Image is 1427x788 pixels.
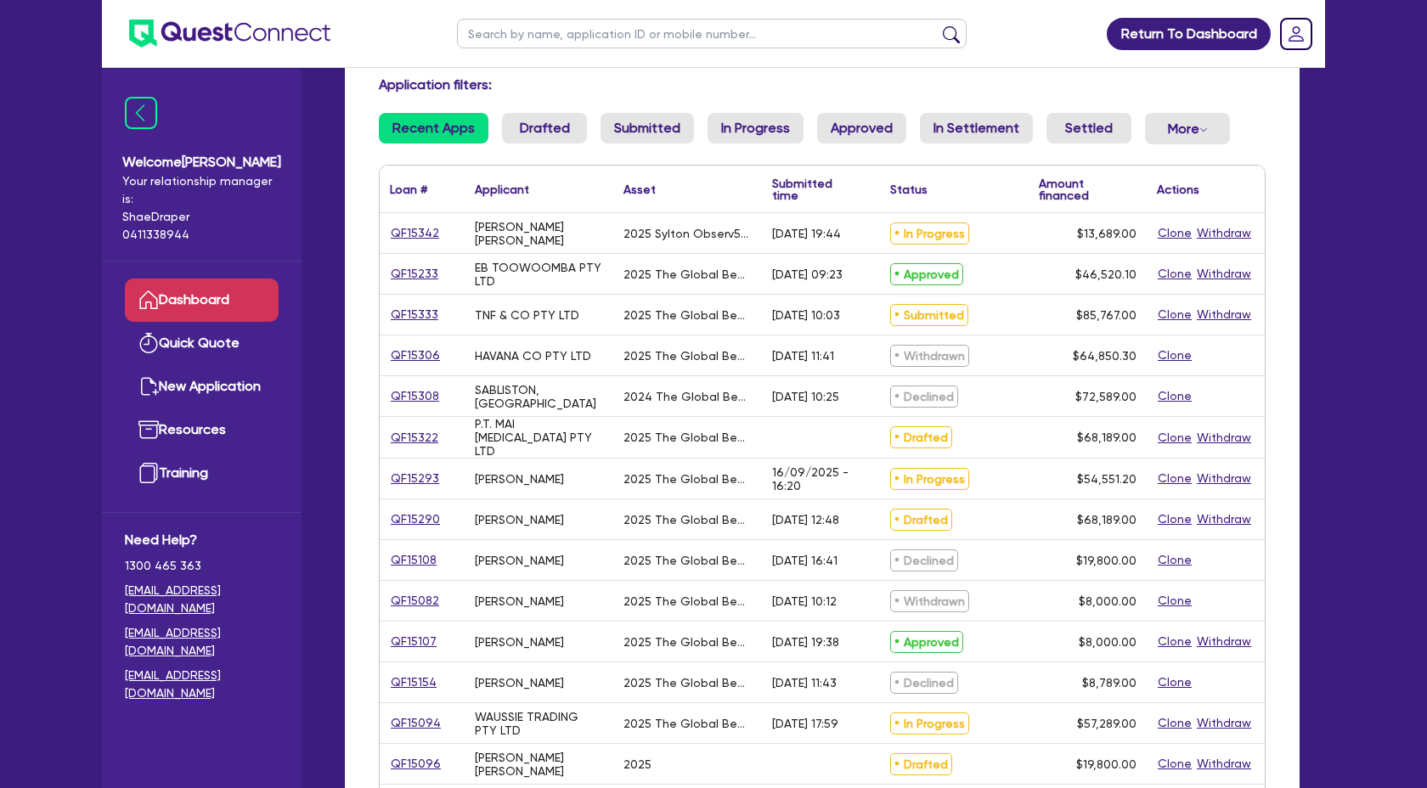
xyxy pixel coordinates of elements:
img: training [138,463,159,483]
button: Withdraw [1196,223,1252,243]
button: Withdraw [1196,264,1252,284]
a: Approved [817,113,906,144]
div: [PERSON_NAME] [PERSON_NAME] [475,220,603,247]
img: new-application [138,376,159,397]
span: Welcome [PERSON_NAME] [122,152,281,172]
a: Quick Quote [125,322,279,365]
span: Declined [890,549,958,571]
div: SABLISTON, [GEOGRAPHIC_DATA] [475,383,603,410]
span: In Progress [890,712,969,735]
a: Resources [125,408,279,452]
a: New Application [125,365,279,408]
span: $19,800.00 [1076,757,1137,771]
div: [DATE] 19:44 [772,227,841,240]
a: QF15342 [390,223,440,243]
div: [PERSON_NAME] [475,513,564,526]
a: QF15108 [390,550,437,570]
button: Clone [1157,346,1193,365]
div: 2025 The Global Beauty Group MediLUX [623,554,752,567]
a: Drafted [502,113,587,144]
button: Withdraw [1196,713,1252,733]
a: QF15290 [390,509,441,529]
span: In Progress [890,468,969,490]
button: Clone [1157,713,1193,733]
button: Clone [1157,673,1193,692]
span: Your relationship manager is: Shae Draper 0411338944 [122,172,281,244]
a: Recent Apps [379,113,488,144]
div: Asset [623,183,656,195]
a: QF15154 [390,673,437,692]
span: $46,520.10 [1075,267,1137,281]
div: P.T. MAI [MEDICAL_DATA] PTY LTD [475,417,603,458]
div: Submitted time [772,177,855,201]
div: [PERSON_NAME] [475,635,564,649]
div: EB TOOWOOMBA PTY LTD [475,261,603,288]
span: Declined [890,672,958,694]
span: $8,000.00 [1079,594,1137,608]
span: Drafted [890,509,952,531]
a: QF15107 [390,632,437,651]
button: Clone [1157,223,1193,243]
a: QF15082 [390,591,440,611]
div: 2025 The Global Beauty Group UltraLUX Pro, HydroLUX and Xcellarisn Pro Twist [623,308,752,322]
div: Actions [1157,183,1199,195]
button: Withdraw [1196,305,1252,324]
div: 2025 The Global Beauty Group UltraLUX Pro [623,717,752,730]
div: 2025 The Global Beauty Group UltraLUX PRO [623,472,752,486]
div: [PERSON_NAME] [475,554,564,567]
button: Clone [1157,386,1193,406]
a: Training [125,452,279,495]
input: Search by name, application ID or mobile number... [457,19,967,48]
a: QF15306 [390,346,441,365]
span: Drafted [890,426,952,448]
div: 2025 The Global Beauty Group MediLUX LED and Pre Used Observ520X [623,349,752,363]
a: [EMAIL_ADDRESS][DOMAIN_NAME] [125,582,279,617]
div: WAUSSIE TRADING PTY LTD [475,710,603,737]
span: $54,551.20 [1077,472,1137,486]
div: [DATE] 19:38 [772,635,839,649]
a: QF15293 [390,469,440,488]
a: Return To Dashboard [1107,18,1271,50]
button: Withdraw [1196,428,1252,447]
div: [DATE] 17:59 [772,717,838,730]
img: resources [138,419,159,440]
span: $72,589.00 [1075,390,1137,403]
h4: Application filters: [379,76,1266,93]
div: [DATE] 12:48 [772,513,839,526]
img: icon-menu-close [125,97,157,129]
span: Approved [890,263,963,285]
span: $8,789.00 [1082,676,1137,689]
a: Submitted [601,113,694,144]
button: Clone [1157,509,1193,529]
span: Drafted [890,753,952,775]
span: Submitted [890,304,968,326]
div: 2025 Sylton Observ520x [623,227,752,240]
a: [EMAIL_ADDRESS][DOMAIN_NAME] [125,667,279,702]
div: [PERSON_NAME] [475,472,564,486]
button: Clone [1157,428,1193,447]
div: [DATE] 10:12 [772,594,837,608]
div: HAVANA CO PTY LTD [475,349,591,363]
span: $85,767.00 [1076,308,1137,322]
div: TNF & CO PTY LTD [475,308,579,322]
button: Clone [1157,632,1193,651]
span: $57,289.00 [1077,717,1137,730]
div: [PERSON_NAME] [475,594,564,608]
div: [PERSON_NAME] [475,676,564,689]
button: Clone [1157,305,1193,324]
img: quick-quote [138,333,159,353]
div: [DATE] 09:23 [772,267,843,281]
span: $64,850.30 [1073,349,1137,363]
button: Clone [1157,550,1193,570]
a: QF15322 [390,428,439,447]
span: $8,000.00 [1079,635,1137,649]
div: [DATE] 11:41 [772,349,834,363]
button: Dropdown toggle [1145,113,1230,144]
img: quest-connect-logo-blue [129,20,330,48]
a: QF15094 [390,713,442,733]
span: Withdrawn [890,345,969,367]
span: Declined [890,386,958,408]
button: Clone [1157,754,1193,774]
a: QF15233 [390,264,439,284]
div: [DATE] 10:25 [772,390,839,403]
